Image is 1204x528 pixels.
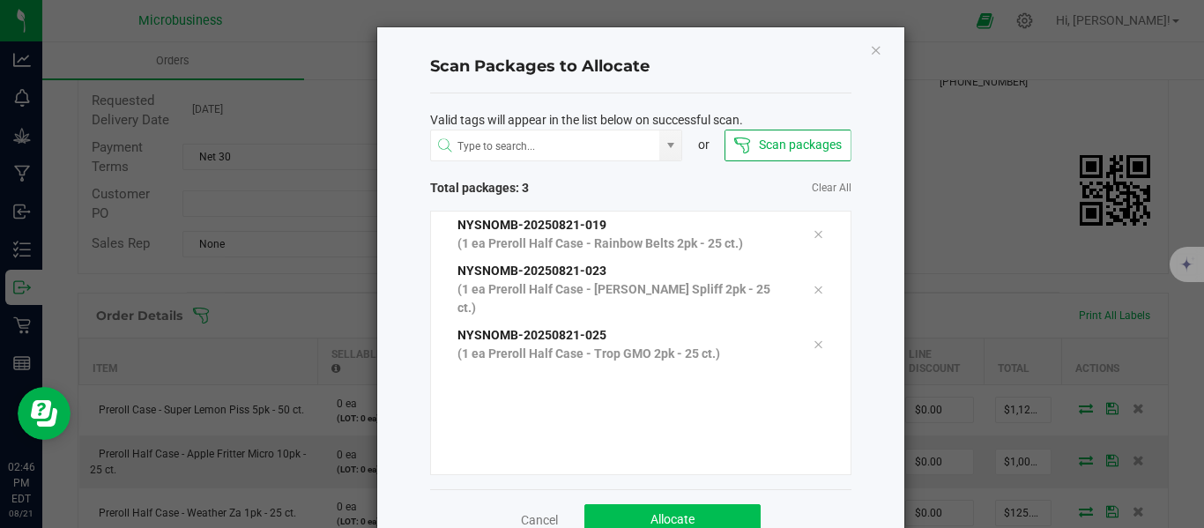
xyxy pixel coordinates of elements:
[650,512,695,526] span: Allocate
[457,280,787,317] p: (1 ea Preroll Half Case - [PERSON_NAME] Spliff 2pk - 25 ct.)
[457,328,606,342] span: NYSNOMB-20250821-025
[682,136,725,154] div: or
[799,279,836,300] div: Remove tag
[799,224,836,245] div: Remove tag
[812,181,851,196] a: Clear All
[799,334,836,355] div: Remove tag
[430,179,641,197] span: Total packages: 3
[457,264,606,278] span: NYSNOMB-20250821-023
[430,111,743,130] span: Valid tags will appear in the list below on successful scan.
[431,130,660,162] input: NO DATA FOUND
[430,56,851,78] h4: Scan Packages to Allocate
[457,218,606,232] span: NYSNOMB-20250821-019
[870,39,882,60] button: Close
[725,130,851,161] button: Scan packages
[457,234,787,253] p: (1 ea Preroll Half Case - Rainbow Belts 2pk - 25 ct.)
[457,345,787,363] p: (1 ea Preroll Half Case - Trop GMO 2pk - 25 ct.)
[18,387,71,440] iframe: Resource center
